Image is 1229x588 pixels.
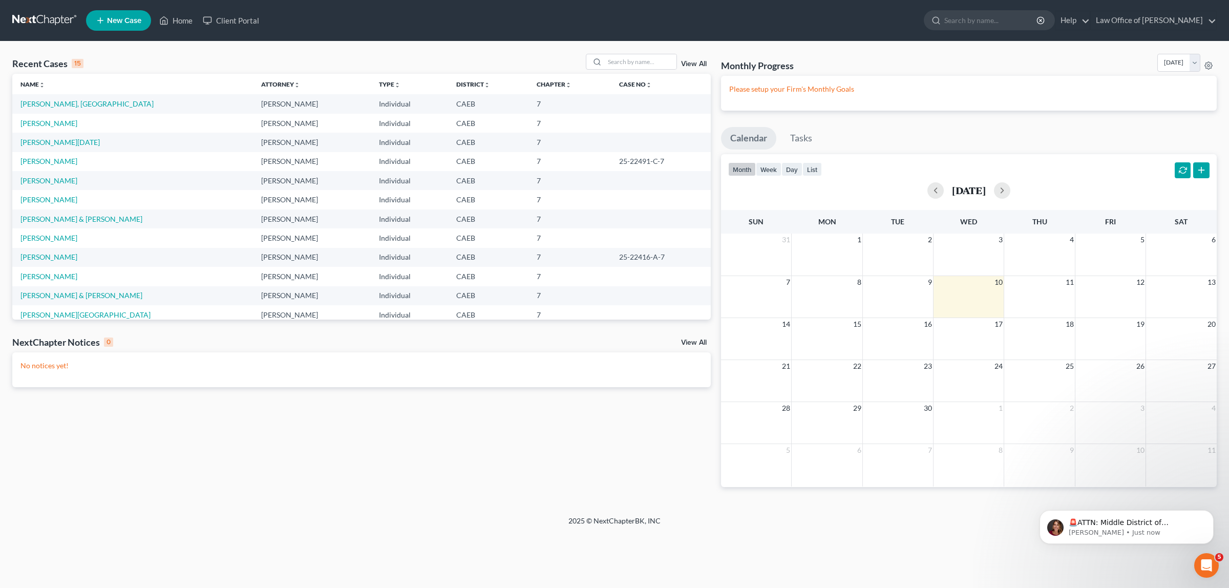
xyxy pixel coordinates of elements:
span: 11 [1065,276,1075,288]
a: [PERSON_NAME] [20,234,77,242]
span: 10 [1135,444,1146,456]
div: 0 [104,338,113,347]
span: 2 [1069,402,1075,414]
span: 24 [993,360,1004,372]
input: Search by name... [944,11,1038,30]
td: [PERSON_NAME] [253,94,371,113]
td: [PERSON_NAME] [253,267,371,286]
i: unfold_more [565,82,571,88]
td: 7 [528,209,611,228]
span: 30 [923,402,933,414]
td: Individual [371,228,448,247]
span: 2 [927,234,933,246]
button: list [802,162,822,176]
td: Individual [371,114,448,133]
p: Please setup your Firm's Monthly Goals [729,84,1209,94]
a: [PERSON_NAME] [20,176,77,185]
td: Individual [371,152,448,171]
span: 5 [1139,234,1146,246]
td: 25-22491-C-7 [611,152,711,171]
a: [PERSON_NAME] [20,253,77,261]
a: [PERSON_NAME] & [PERSON_NAME] [20,291,142,300]
i: unfold_more [394,82,400,88]
span: 31 [781,234,791,246]
span: 19 [1135,318,1146,330]
td: [PERSON_NAME] [253,171,371,190]
td: Individual [371,133,448,152]
span: 12 [1135,276,1146,288]
p: No notices yet! [20,361,703,371]
td: CAEB [448,152,529,171]
a: Case Nounfold_more [619,80,652,88]
td: [PERSON_NAME] [253,305,371,324]
td: [PERSON_NAME] [253,152,371,171]
td: CAEB [448,94,529,113]
a: [PERSON_NAME] & [PERSON_NAME] [20,215,142,223]
a: View All [681,60,707,68]
span: 4 [1069,234,1075,246]
td: 7 [528,94,611,113]
span: 9 [1069,444,1075,456]
td: CAEB [448,286,529,305]
span: 1 [856,234,862,246]
span: 29 [852,402,862,414]
td: CAEB [448,305,529,324]
a: Attorneyunfold_more [261,80,300,88]
span: 17 [993,318,1004,330]
input: Search by name... [605,54,676,69]
iframe: Intercom notifications message [1024,489,1229,560]
a: Home [154,11,198,30]
div: 2025 © NextChapterBK, INC [323,516,906,534]
a: [PERSON_NAME][DATE] [20,138,100,146]
td: CAEB [448,209,529,228]
span: 6 [856,444,862,456]
span: 14 [781,318,791,330]
button: day [781,162,802,176]
i: unfold_more [484,82,490,88]
a: [PERSON_NAME] [20,195,77,204]
span: 7 [927,444,933,456]
a: Tasks [781,127,821,150]
td: CAEB [448,248,529,267]
span: Sun [749,217,764,226]
td: Individual [371,94,448,113]
td: 7 [528,114,611,133]
span: Thu [1032,217,1047,226]
td: 7 [528,267,611,286]
span: 18 [1065,318,1075,330]
button: month [728,162,756,176]
span: Wed [960,217,977,226]
span: 1 [998,402,1004,414]
a: [PERSON_NAME] [20,119,77,128]
a: Chapterunfold_more [537,80,571,88]
td: Individual [371,305,448,324]
td: [PERSON_NAME] [253,133,371,152]
td: 25-22416-A-7 [611,248,711,267]
a: Help [1055,11,1090,30]
i: unfold_more [39,82,45,88]
span: 22 [852,360,862,372]
div: NextChapter Notices [12,336,113,348]
span: 6 [1211,234,1217,246]
td: [PERSON_NAME] [253,248,371,267]
a: [PERSON_NAME], [GEOGRAPHIC_DATA] [20,99,154,108]
a: Law Office of [PERSON_NAME] [1091,11,1216,30]
td: 7 [528,190,611,209]
i: unfold_more [294,82,300,88]
span: 15 [852,318,862,330]
td: [PERSON_NAME] [253,286,371,305]
span: 11 [1206,444,1217,456]
td: CAEB [448,171,529,190]
span: 13 [1206,276,1217,288]
td: 7 [528,248,611,267]
td: CAEB [448,267,529,286]
div: Recent Cases [12,57,83,70]
span: 21 [781,360,791,372]
a: Typeunfold_more [379,80,400,88]
td: Individual [371,248,448,267]
span: 27 [1206,360,1217,372]
td: 7 [528,305,611,324]
td: 7 [528,228,611,247]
